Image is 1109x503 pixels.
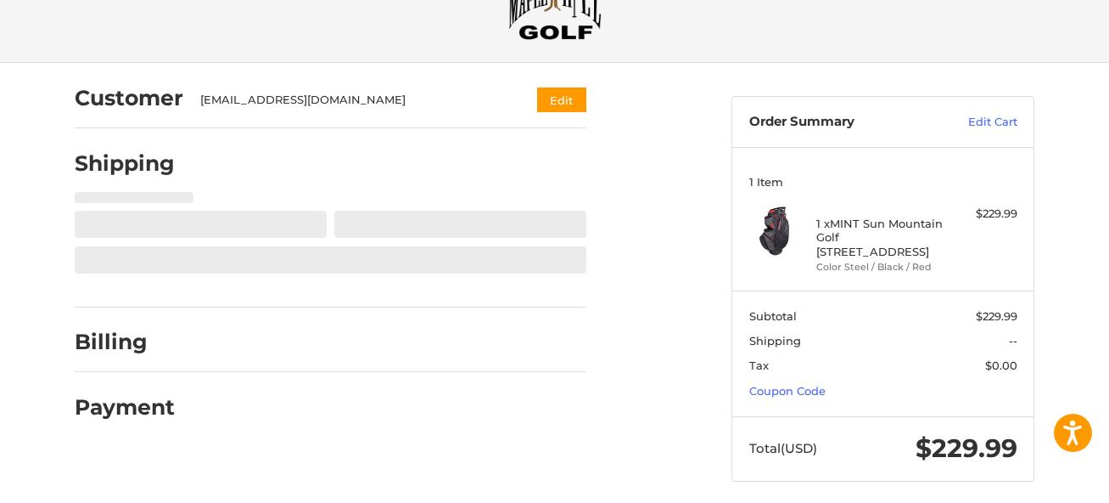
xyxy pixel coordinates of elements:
button: Edit [537,88,586,112]
h2: Payment [75,394,175,421]
span: $0.00 [985,359,1017,372]
a: Coupon Code [749,384,826,398]
h2: Customer [75,85,183,111]
div: $229.99 [950,206,1017,223]
span: Shipping [749,334,801,348]
span: Total (USD) [749,440,817,456]
h3: Order Summary [749,114,932,131]
h4: 1 x MINT Sun Mountain Golf [STREET_ADDRESS] [816,217,946,258]
h2: Billing [75,329,174,355]
iframe: Google Customer Reviews [969,457,1109,503]
li: Color Steel / Black / Red [816,260,946,274]
span: $229.99 [916,432,1017,464]
div: [EMAIL_ADDRESS][DOMAIN_NAME] [200,92,505,109]
span: Tax [749,359,769,372]
h2: Shipping [75,150,175,177]
span: $229.99 [976,309,1017,323]
h3: 1 Item [749,175,1017,189]
span: Subtotal [749,309,797,323]
a: Edit Cart [932,114,1017,131]
span: -- [1009,334,1017,348]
